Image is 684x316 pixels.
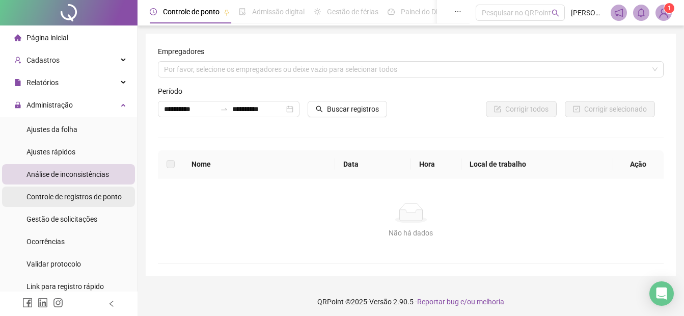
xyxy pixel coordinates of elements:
[14,79,21,86] span: file
[26,125,77,134] span: Ajustes da folha
[668,5,671,12] span: 1
[26,148,75,156] span: Ajustes rápidos
[327,8,378,16] span: Gestão de férias
[158,86,189,97] label: Período
[14,57,21,64] span: user-add
[26,193,122,201] span: Controle de registros de ponto
[486,101,557,117] button: Corrigir todos
[552,9,559,17] span: search
[38,298,48,308] span: linkedin
[224,9,230,15] span: pushpin
[314,8,321,15] span: sun
[26,170,109,178] span: Análise de inconsistências
[220,105,228,113] span: swap-right
[53,298,63,308] span: instagram
[239,8,246,15] span: file-done
[150,8,157,15] span: clock-circle
[316,106,323,113] span: search
[401,8,441,16] span: Painel do DP
[158,46,211,57] label: Empregadores
[388,8,395,15] span: dashboard
[664,3,674,13] sup: Atualize o seu contato no menu Meus Dados
[454,8,461,15] span: ellipsis
[614,8,623,17] span: notification
[656,5,671,20] img: 66729
[621,159,655,170] div: Ação
[649,281,674,306] div: Open Intercom Messenger
[26,282,104,291] span: Link para registro rápido
[170,227,651,239] div: Não há dados
[637,8,646,17] span: bell
[22,298,33,308] span: facebook
[369,298,392,306] span: Versão
[14,34,21,41] span: home
[252,8,305,16] span: Admissão digital
[417,298,504,306] span: Reportar bug e/ou melhoria
[308,101,387,117] button: Buscar registros
[108,300,115,307] span: left
[26,56,60,64] span: Cadastros
[26,78,59,87] span: Relatórios
[327,103,379,115] span: Buscar registros
[571,7,605,18] span: [PERSON_NAME]
[461,150,613,178] th: Local de trabalho
[335,150,411,178] th: Data
[163,8,220,16] span: Controle de ponto
[26,238,65,246] span: Ocorrências
[26,34,68,42] span: Página inicial
[183,150,335,178] th: Nome
[220,105,228,113] span: to
[26,101,73,109] span: Administração
[26,215,97,223] span: Gestão de solicitações
[565,101,655,117] button: Corrigir selecionado
[411,150,461,178] th: Hora
[14,101,21,109] span: lock
[26,260,81,268] span: Validar protocolo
